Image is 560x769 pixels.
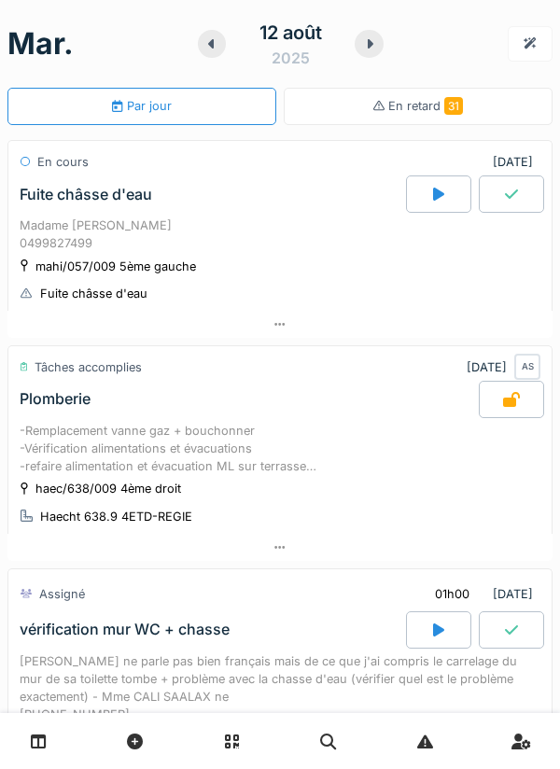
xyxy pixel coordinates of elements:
[435,585,469,603] div: 01h00
[112,97,171,115] div: Par jour
[35,358,142,376] div: Tâches accomplies
[444,97,463,115] span: 31
[20,217,540,252] div: Madame [PERSON_NAME] 0499827499
[20,390,91,408] div: Plomberie
[40,285,147,302] div: Fuite châsse d'eau
[388,99,463,113] span: En retard
[467,354,540,380] div: [DATE]
[35,258,196,275] div: mahi/057/009 5ème gauche
[493,153,540,171] div: [DATE]
[35,480,181,497] div: haec/638/009 4ème droit
[272,47,310,69] div: 2025
[20,652,540,724] div: [PERSON_NAME] ne parle pas bien français mais de ce que j'ai compris le carrelage du mur de sa to...
[20,422,540,476] div: -Remplacement vanne gaz + bouchonner -Vérification alimentations et évacuations -refaire alimenta...
[259,19,322,47] div: 12 août
[37,153,89,171] div: En cours
[39,585,85,603] div: Assigné
[7,26,74,62] h1: mar.
[40,508,192,525] div: Haecht 638.9 4ETD-REGIE
[419,577,540,611] div: [DATE]
[20,621,230,638] div: vérification mur WC + chasse
[20,186,152,203] div: Fuite châsse d'eau
[514,354,540,380] div: AS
